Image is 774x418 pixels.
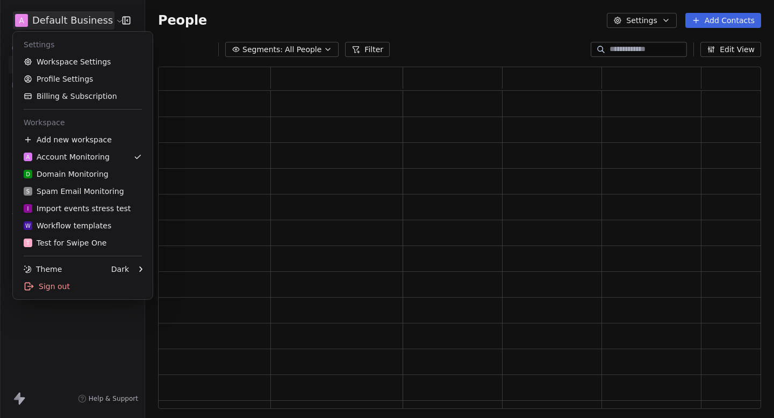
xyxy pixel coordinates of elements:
div: Add new workspace [17,131,148,148]
span: A [26,153,30,161]
span: T [26,239,30,247]
a: Profile Settings [17,70,148,88]
div: Test for Swipe One [24,237,106,248]
div: Dark [111,264,129,275]
div: Theme [24,264,62,275]
div: Workflow templates [24,220,111,231]
a: Workspace Settings [17,53,148,70]
div: Settings [17,36,148,53]
div: Workspace [17,114,148,131]
div: Sign out [17,278,148,295]
span: W [25,222,31,230]
a: Billing & Subscription [17,88,148,105]
span: I [27,205,29,213]
div: Import events stress test [24,203,131,214]
div: Account Monitoring [24,152,110,162]
span: S [26,188,30,196]
div: Domain Monitoring [24,169,109,179]
span: D [26,170,30,178]
div: Spam Email Monitoring [24,186,124,197]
